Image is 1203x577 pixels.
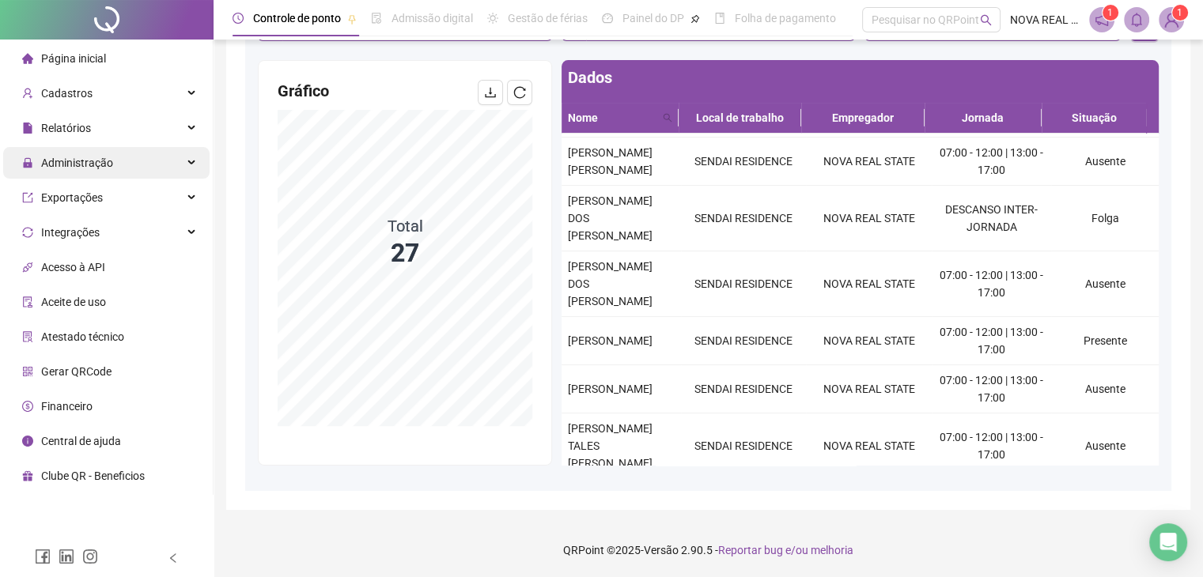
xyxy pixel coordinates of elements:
span: file [22,123,33,134]
span: Admissão digital [392,12,473,25]
span: [PERSON_NAME] [PERSON_NAME] [568,146,653,176]
td: Presente [1051,317,1159,365]
td: 07:00 - 12:00 | 13:00 - 17:00 [932,413,1051,479]
span: left [168,552,179,564]
span: lock [22,157,33,168]
sup: 1 [1103,5,1118,21]
span: NOVA REAL STATE [1010,11,1080,28]
td: 07:00 - 12:00 | 13:00 - 17:00 [932,251,1051,317]
span: Gestão de férias [508,12,588,25]
th: Local de trabalho [679,103,801,134]
td: 07:00 - 12:00 | 13:00 - 17:00 [932,365,1051,413]
span: api [22,262,33,273]
span: dollar [22,401,33,412]
span: search [663,113,672,123]
span: 1 [1177,7,1182,18]
span: home [22,53,33,64]
span: search [980,14,992,26]
span: Reportar bug e/ou melhoria [718,544,853,556]
span: Controle de ponto [253,12,341,25]
span: 1 [1107,7,1113,18]
td: DESCANSO INTER-JORNADA [932,186,1051,251]
span: Financeiro [41,400,93,413]
span: [PERSON_NAME] DOS [PERSON_NAME] [568,260,653,307]
td: SENDAI RESIDENCE [681,317,807,365]
span: file-done [371,13,382,24]
span: Dados [568,68,612,87]
span: qrcode [22,366,33,377]
td: Ausente [1051,138,1159,186]
span: Atestado técnico [41,330,124,343]
span: [PERSON_NAME] [568,383,653,395]
td: NOVA REAL STATE [806,365,932,413]
span: sun [487,13,498,24]
td: NOVA REAL STATE [806,317,932,365]
td: Ausente [1051,365,1159,413]
td: 07:00 - 12:00 | 13:00 - 17:00 [932,317,1051,365]
span: Relatórios [41,122,91,134]
span: pushpin [347,14,357,24]
span: Central de ajuda [41,435,121,447]
span: pushpin [690,14,700,24]
td: 07:00 - 12:00 | 13:00 - 17:00 [932,138,1051,186]
span: download [484,86,497,99]
span: clock-circle [233,13,244,24]
th: Jornada [925,103,1042,134]
td: NOVA REAL STATE [806,138,932,186]
span: audit [22,296,33,307]
td: Ausente [1051,251,1159,317]
td: SENDAI RESIDENCE [681,413,807,479]
span: Nome [568,109,656,126]
td: Folga [1051,186,1159,251]
div: Open Intercom Messenger [1149,523,1187,561]
td: NOVA REAL STATE [806,251,932,317]
span: Aceite de uso [41,296,106,308]
span: Cadastros [41,87,93,100]
span: facebook [35,549,51,564]
span: Gráfico [278,81,329,100]
span: [PERSON_NAME] DOS [PERSON_NAME] [568,194,653,242]
span: gift [22,470,33,481]
span: dashboard [602,13,613,24]
td: SENDAI RESIDENCE [681,186,807,251]
span: info-circle [22,436,33,447]
span: solution [22,331,33,342]
span: sync [22,227,33,238]
span: [PERSON_NAME] [568,334,653,347]
img: 80526 [1159,8,1183,32]
span: Acesso à API [41,261,105,273]
span: search [660,106,675,130]
td: SENDAI RESIDENCE [681,251,807,317]
span: Versão [644,544,679,556]
span: Integrações [41,226,100,239]
span: Painel do DP [622,12,684,25]
th: Empregador [801,103,924,134]
td: NOVA REAL STATE [806,186,932,251]
td: Ausente [1051,413,1159,479]
span: linkedin [59,549,74,564]
span: Administração [41,157,113,169]
td: NOVA REAL STATE [806,413,932,479]
span: Página inicial [41,52,106,65]
span: reload [513,86,526,99]
span: Clube QR - Beneficios [41,470,145,482]
span: Exportações [41,191,103,204]
span: instagram [82,549,98,564]
span: notification [1095,13,1109,27]
span: export [22,192,33,203]
th: Situação [1042,103,1147,134]
td: SENDAI RESIDENCE [681,138,807,186]
span: Folha de pagamento [735,12,836,25]
td: SENDAI RESIDENCE [681,365,807,413]
span: user-add [22,88,33,99]
span: Gerar QRCode [41,365,112,378]
span: [PERSON_NAME] TALES [PERSON_NAME] [568,422,653,470]
span: book [714,13,725,24]
sup: Atualize o seu contato no menu Meus Dados [1172,5,1188,21]
span: bell [1129,13,1144,27]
